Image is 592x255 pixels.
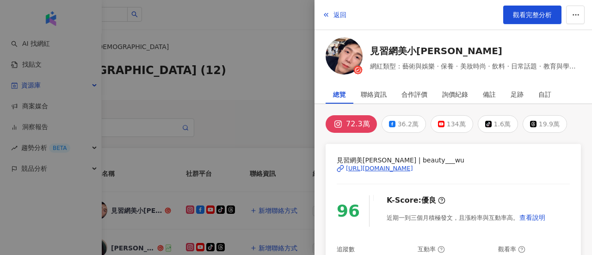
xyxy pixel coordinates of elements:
[337,245,355,254] div: 追蹤數
[421,195,436,205] div: 優良
[346,118,370,131] div: 72.3萬
[337,198,360,224] div: 96
[382,115,426,133] button: 36.2萬
[337,155,570,165] span: 見習網美[PERSON_NAME] | beauty___wu
[337,164,570,173] a: [URL][DOMAIN_NAME]
[387,208,546,227] div: 近期一到三個月積極發文，且漲粉率與互動率高。
[442,85,468,104] div: 詢價紀錄
[478,115,518,133] button: 1.6萬
[333,85,346,104] div: 總覽
[326,37,363,78] a: KOL Avatar
[523,115,567,133] button: 19.9萬
[513,11,552,19] span: 觀看完整分析
[503,6,561,24] a: 觀看完整分析
[447,118,466,131] div: 134萬
[361,85,387,104] div: 聯絡資訊
[326,115,377,133] button: 72.3萬
[418,245,445,254] div: 互動率
[387,195,445,205] div: K-Score :
[370,61,581,71] span: 網紅類型：藝術與娛樂 · 保養 · 美妝時尚 · 飲料 · 日常話題 · 教育與學習 · 美食 · 旅遊
[431,115,473,133] button: 134萬
[326,37,363,75] img: KOL Avatar
[519,208,546,227] button: 查看說明
[346,164,413,173] div: [URL][DOMAIN_NAME]
[511,85,524,104] div: 足跡
[519,214,545,221] span: 查看說明
[498,245,525,254] div: 觀看率
[401,85,427,104] div: 合作評價
[370,44,581,57] a: 見習網美小[PERSON_NAME]
[483,85,496,104] div: 備註
[322,6,347,24] button: 返回
[494,118,511,131] div: 1.6萬
[538,85,551,104] div: 自訂
[398,118,419,131] div: 36.2萬
[333,11,346,19] span: 返回
[539,118,560,131] div: 19.9萬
